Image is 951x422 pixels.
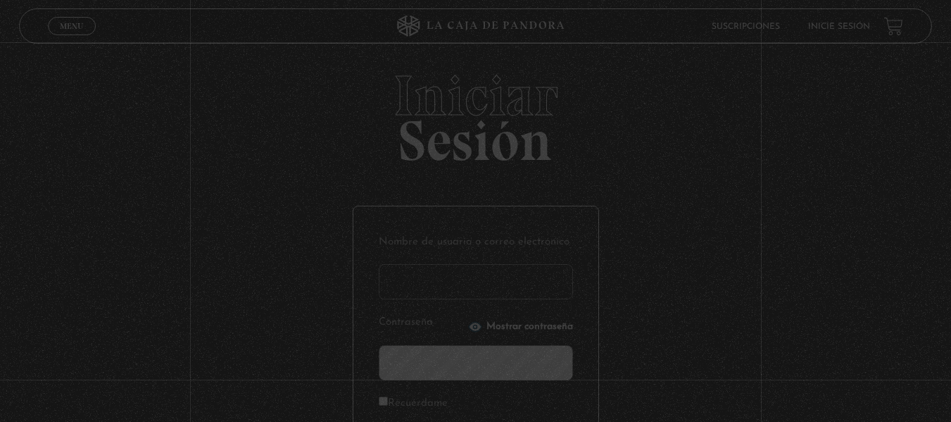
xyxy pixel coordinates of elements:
span: Menu [60,22,83,30]
h2: Sesión [19,68,932,158]
label: Contraseña [379,312,464,334]
span: Iniciar [19,68,932,124]
span: Mostrar contraseña [486,322,573,332]
button: Mostrar contraseña [468,320,573,334]
input: Recuérdame [379,397,388,406]
a: Inicie sesión [808,23,870,31]
label: Nombre de usuario o correo electrónico [379,232,573,254]
a: Suscripciones [712,23,780,31]
a: View your shopping cart [884,16,903,35]
span: Cerrar [55,34,88,44]
label: Recuérdame [379,393,448,415]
